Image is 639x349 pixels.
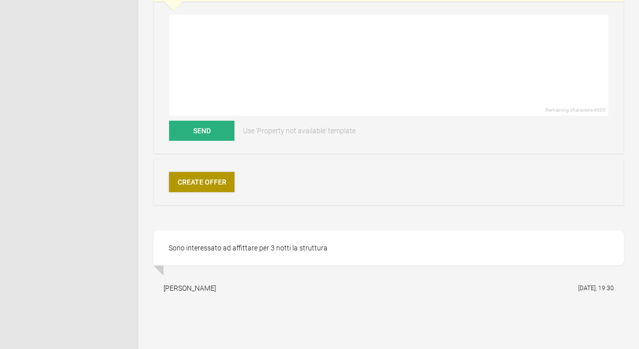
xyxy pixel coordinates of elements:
flynt-date-display: [DATE], 19:30 [578,285,614,292]
button: Send [169,121,234,141]
div: Sono interessato ad affittare per 3 notti la struttura [153,230,624,266]
div: [PERSON_NAME] [164,283,216,293]
a: Create Offer [169,172,234,192]
a: Use 'Property not available' template [236,121,363,141]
